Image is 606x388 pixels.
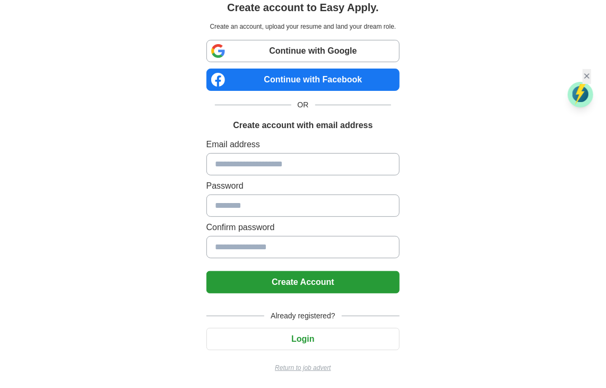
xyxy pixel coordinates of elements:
[206,271,400,293] button: Create Account
[206,328,400,350] button: Login
[206,69,400,91] a: Continue with Facebook
[206,334,400,343] a: Login
[206,363,400,373] a: Return to job advert
[291,99,315,111] span: OR
[209,22,398,31] p: Create an account, upload your resume and land your dream role.
[206,138,400,151] label: Email address
[264,310,341,322] span: Already registered?
[206,40,400,62] a: Continue with Google
[206,221,400,234] label: Confirm password
[233,119,373,132] h1: Create account with email address
[206,180,400,192] label: Password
